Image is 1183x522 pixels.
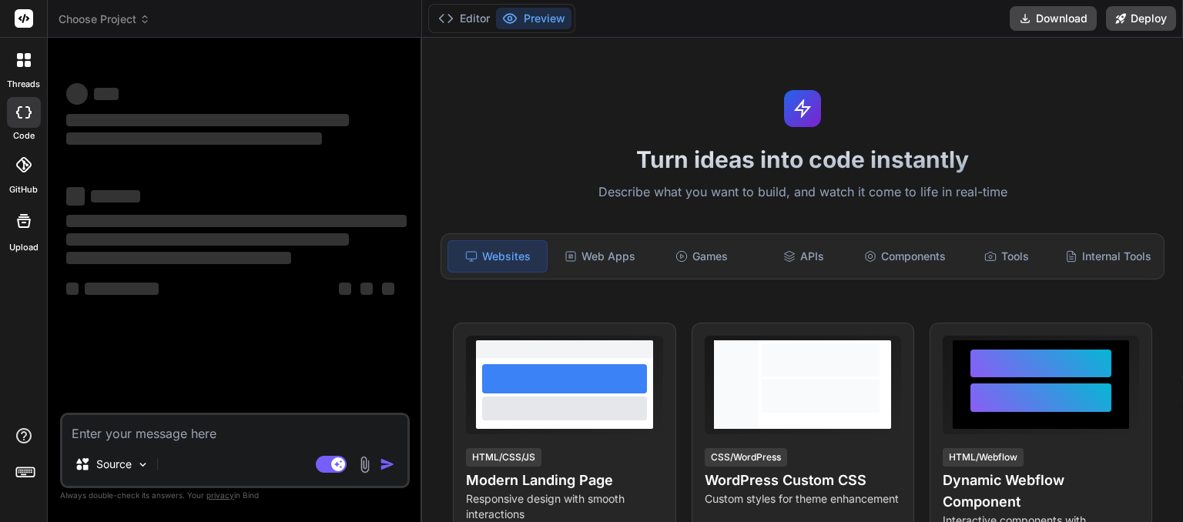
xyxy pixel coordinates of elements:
h4: WordPress Custom CSS [705,470,901,491]
button: Download [1010,6,1097,31]
label: code [13,129,35,142]
span: ‌ [66,252,291,264]
h1: Turn ideas into code instantly [431,146,1174,173]
label: Upload [9,241,39,254]
p: Source [96,457,132,472]
p: Custom styles for theme enhancement [705,491,901,507]
span: ‌ [360,283,373,295]
div: APIs [754,240,853,273]
p: Always double-check its answers. Your in Bind [60,488,410,503]
span: ‌ [66,114,349,126]
span: ‌ [66,132,322,145]
div: Components [856,240,954,273]
span: ‌ [66,83,88,105]
div: Web Apps [551,240,649,273]
span: privacy [206,490,234,500]
label: threads [7,78,40,91]
span: ‌ [66,283,79,295]
div: Games [652,240,751,273]
p: Responsive design with smooth interactions [466,491,662,522]
span: ‌ [66,187,85,206]
button: Editor [432,8,496,29]
span: ‌ [85,283,159,295]
h4: Modern Landing Page [466,470,662,491]
div: HTML/Webflow [943,448,1024,467]
span: ‌ [66,233,349,246]
button: Preview [496,8,571,29]
button: Deploy [1106,6,1176,31]
span: ‌ [382,283,394,295]
span: ‌ [91,190,140,202]
img: Pick Models [136,458,149,471]
div: Websites [447,240,548,273]
div: Internal Tools [1059,240,1158,273]
span: ‌ [94,88,119,100]
img: icon [380,457,395,472]
label: GitHub [9,183,38,196]
img: attachment [356,456,374,473]
h4: Dynamic Webflow Component [943,470,1139,513]
div: Tools [957,240,1056,273]
span: Choose Project [59,12,150,27]
span: ‌ [66,215,407,227]
div: CSS/WordPress [705,448,787,467]
span: ‌ [339,283,351,295]
div: HTML/CSS/JS [466,448,541,467]
p: Describe what you want to build, and watch it come to life in real-time [431,182,1174,202]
